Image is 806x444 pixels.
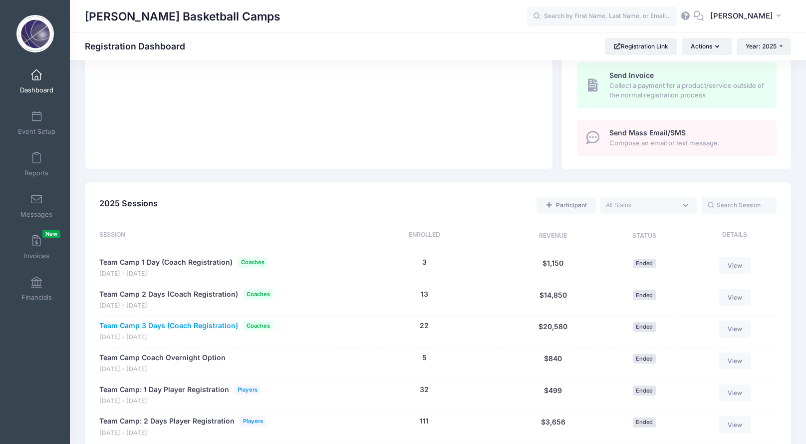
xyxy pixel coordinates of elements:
[20,86,53,94] span: Dashboard
[13,188,60,223] a: Messages
[537,197,595,214] a: Add a new manual registration
[420,385,429,395] button: 32
[99,198,158,208] span: 2025 Sessions
[21,293,52,302] span: Financials
[719,416,751,433] a: View
[420,416,429,427] button: 111
[606,201,677,210] textarea: Search
[243,289,273,300] span: Coaches
[719,385,751,402] a: View
[421,289,428,300] button: 13
[633,418,656,427] span: Ended
[99,365,226,374] span: [DATE] - [DATE]
[719,353,751,370] a: View
[633,354,656,364] span: Ended
[99,257,233,268] a: Team Camp 1 Day (Coach Registration)
[609,81,765,100] span: Collect a payment for a product/service outside of the normal registration process
[24,252,49,260] span: Invoices
[238,257,268,268] span: Coaches
[506,257,600,279] div: $1,150
[633,322,656,332] span: Ended
[99,429,266,438] span: [DATE] - [DATE]
[506,321,600,342] div: $20,580
[609,128,686,137] span: Send Mass Email/SMS
[719,257,751,274] a: View
[710,10,773,21] span: [PERSON_NAME]
[343,230,506,242] div: Enrolled
[420,321,429,331] button: 22
[99,269,268,279] span: [DATE] - [DATE]
[18,127,55,136] span: Event Setup
[506,230,600,242] div: Revenue
[422,353,427,363] button: 5
[577,62,777,108] a: Send Invoice Collect a payment for a product/service outside of the normal registration process
[422,257,427,268] button: 3
[42,230,60,238] span: New
[24,169,48,177] span: Reports
[506,353,600,374] div: $840
[99,385,229,395] a: Team Camp: 1 Day Player Registration
[99,333,273,342] span: [DATE] - [DATE]
[506,289,600,311] div: $14,850
[605,38,677,55] a: Registration Link
[609,71,654,79] span: Send Invoice
[702,197,777,214] input: Search Session
[682,38,732,55] button: Actions
[240,416,266,427] span: Players
[577,120,777,156] a: Send Mass Email/SMS Compose an email or text message.
[20,210,52,219] span: Messages
[688,230,776,242] div: Details
[737,38,791,55] button: Year: 2025
[633,290,656,300] span: Ended
[85,5,280,28] h1: [PERSON_NAME] Basketball Camps
[13,230,60,265] a: InvoicesNew
[13,147,60,182] a: Reports
[99,301,273,311] span: [DATE] - [DATE]
[600,230,688,242] div: Status
[506,416,600,438] div: $3,656
[234,385,261,395] span: Players
[633,259,656,268] span: Ended
[719,321,751,338] a: View
[99,321,238,331] a: Team Camp 3 Days (Coach Registration)
[506,385,600,406] div: $499
[746,42,777,50] span: Year: 2025
[527,6,677,26] input: Search by First Name, Last Name, or Email...
[243,321,273,331] span: Coaches
[13,271,60,306] a: Financials
[99,416,235,427] a: Team Camp: 2 Days Player Registration
[719,289,751,306] a: View
[99,289,238,300] a: Team Camp 2 Days (Coach Registration)
[85,41,194,51] h1: Registration Dashboard
[16,15,54,52] img: Sean O'Regan Basketball Camps
[704,5,791,28] button: [PERSON_NAME]
[99,397,261,406] span: [DATE] - [DATE]
[13,105,60,140] a: Event Setup
[13,64,60,99] a: Dashboard
[99,230,343,242] div: Session
[99,353,226,363] a: Team Camp Coach Overnight Option
[633,386,656,395] span: Ended
[609,138,765,148] span: Compose an email or text message.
